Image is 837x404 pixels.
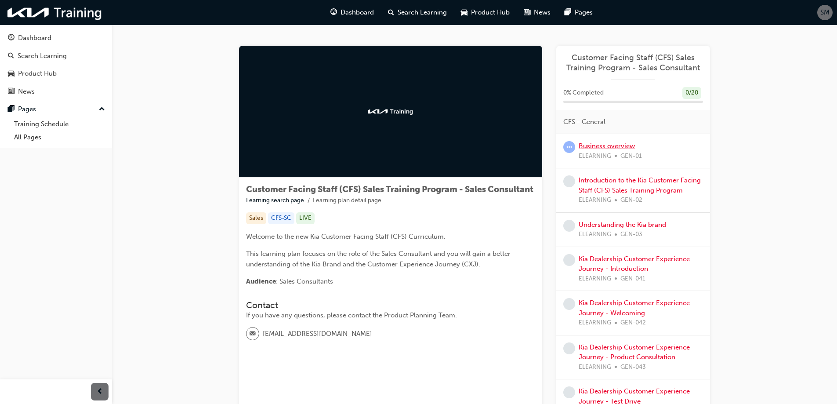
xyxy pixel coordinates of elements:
span: Audience [246,277,276,285]
div: If you have any questions, please contact the Product Planning Team. [246,310,535,320]
span: This learning plan focuses on the role of the Sales Consultant and you will gain a better underst... [246,250,512,268]
li: Learning plan detail page [313,196,381,206]
a: Business overview [579,142,635,150]
span: up-icon [99,104,105,115]
span: ELEARNING [579,151,611,161]
a: Training Schedule [11,117,109,131]
a: guage-iconDashboard [323,4,381,22]
span: learningRecordVerb_NONE-icon [563,175,575,187]
span: car-icon [461,7,467,18]
a: Kia Dealership Customer Experience Journey - Introduction [579,255,690,273]
a: Search Learning [4,48,109,64]
span: ELEARNING [579,318,611,328]
span: learningRecordVerb_NONE-icon [563,298,575,310]
img: kia-training [366,107,415,116]
img: kia-training [4,4,105,22]
span: GEN-03 [620,229,642,240]
a: pages-iconPages [558,4,600,22]
span: guage-icon [330,7,337,18]
span: ELEARNING [579,229,611,240]
span: CFS - General [563,117,605,127]
span: news-icon [8,88,14,96]
span: learningRecordVerb_NONE-icon [563,220,575,232]
div: News [18,87,35,97]
button: Pages [4,101,109,117]
span: guage-icon [8,34,14,42]
a: Learning search page [246,197,304,204]
span: search-icon [8,52,14,60]
a: car-iconProduct Hub [454,4,517,22]
span: ELEARNING [579,274,611,284]
span: : Sales Consultants [276,277,333,285]
span: learningRecordVerb_NONE-icon [563,386,575,398]
span: learningRecordVerb_NONE-icon [563,342,575,354]
span: pages-icon [565,7,571,18]
span: Pages [575,7,593,18]
span: GEN-042 [620,318,646,328]
a: Customer Facing Staff (CFS) Sales Training Program - Sales Consultant [563,53,703,73]
span: 0 % Completed [563,88,604,98]
h3: Contact [246,300,535,310]
span: pages-icon [8,106,14,113]
span: email-icon [250,328,256,340]
div: 0 / 20 [682,87,701,99]
span: ELEARNING [579,195,611,205]
span: Product Hub [471,7,510,18]
span: car-icon [8,70,14,78]
a: Kia Dealership Customer Experience Journey - Product Consultation [579,343,690,361]
span: GEN-043 [620,362,646,372]
span: prev-icon [97,386,103,397]
button: DashboardSearch LearningProduct HubNews [4,28,109,101]
span: learningRecordVerb_NONE-icon [563,254,575,266]
span: news-icon [524,7,530,18]
button: SM [817,5,833,20]
span: search-icon [388,7,394,18]
span: Dashboard [341,7,374,18]
a: Dashboard [4,30,109,46]
span: Search Learning [398,7,447,18]
span: GEN-02 [620,195,642,205]
a: news-iconNews [517,4,558,22]
a: Understanding the Kia brand [579,221,666,229]
div: LIVE [296,212,315,224]
a: Kia Dealership Customer Experience Journey - Welcoming [579,299,690,317]
a: News [4,84,109,100]
div: Pages [18,104,36,114]
a: search-iconSearch Learning [381,4,454,22]
span: Customer Facing Staff (CFS) Sales Training Program - Sales Consultant [246,184,533,194]
span: [EMAIL_ADDRESS][DOMAIN_NAME] [263,329,372,339]
span: GEN-01 [620,151,642,161]
span: SM [820,7,830,18]
div: Dashboard [18,33,51,43]
div: Sales [246,212,266,224]
span: ELEARNING [579,362,611,372]
span: GEN-041 [620,274,645,284]
div: CFS-SC [268,212,294,224]
span: learningRecordVerb_ATTEMPT-icon [563,141,575,153]
span: News [534,7,551,18]
div: Product Hub [18,69,57,79]
a: Product Hub [4,66,109,82]
a: Introduction to the Kia Customer Facing Staff (CFS) Sales Training Program [579,176,701,194]
a: All Pages [11,131,109,144]
div: Search Learning [18,51,67,61]
span: Welcome to the new Kia Customer Facing Staff (CFS) Curriculum. [246,233,446,240]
